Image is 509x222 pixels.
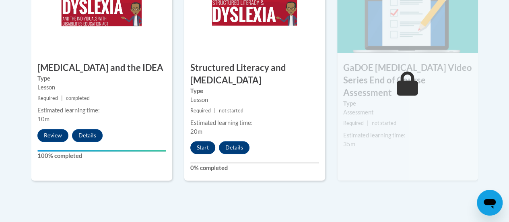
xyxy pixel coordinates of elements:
[343,131,472,140] div: Estimated learning time:
[37,116,49,122] span: 10m
[372,120,396,126] span: not started
[37,83,166,92] div: Lesson
[37,95,58,101] span: Required
[219,108,243,114] span: not started
[184,62,325,87] h3: Structured Literacy and [MEDICAL_DATA]
[219,141,249,154] button: Details
[37,150,166,151] div: Your progress
[61,95,63,101] span: |
[190,164,319,172] label: 0% completed
[37,106,166,115] div: Estimated learning time:
[190,108,211,114] span: Required
[37,129,68,142] button: Review
[31,62,172,74] h3: [MEDICAL_DATA] and the IDEA
[343,120,364,126] span: Required
[190,87,319,95] label: Type
[190,95,319,104] div: Lesson
[190,141,215,154] button: Start
[477,190,503,216] iframe: Button to launch messaging window
[72,129,103,142] button: Details
[190,128,202,135] span: 20m
[343,141,355,147] span: 35m
[343,108,472,117] div: Assessment
[37,74,166,83] label: Type
[214,108,216,114] span: |
[337,62,478,99] h3: GaDOE [MEDICAL_DATA] Video Series End of Course Assessment
[367,120,369,126] span: |
[66,95,90,101] span: completed
[37,151,166,160] label: 100% completed
[343,99,472,108] label: Type
[190,118,319,127] div: Estimated learning time:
